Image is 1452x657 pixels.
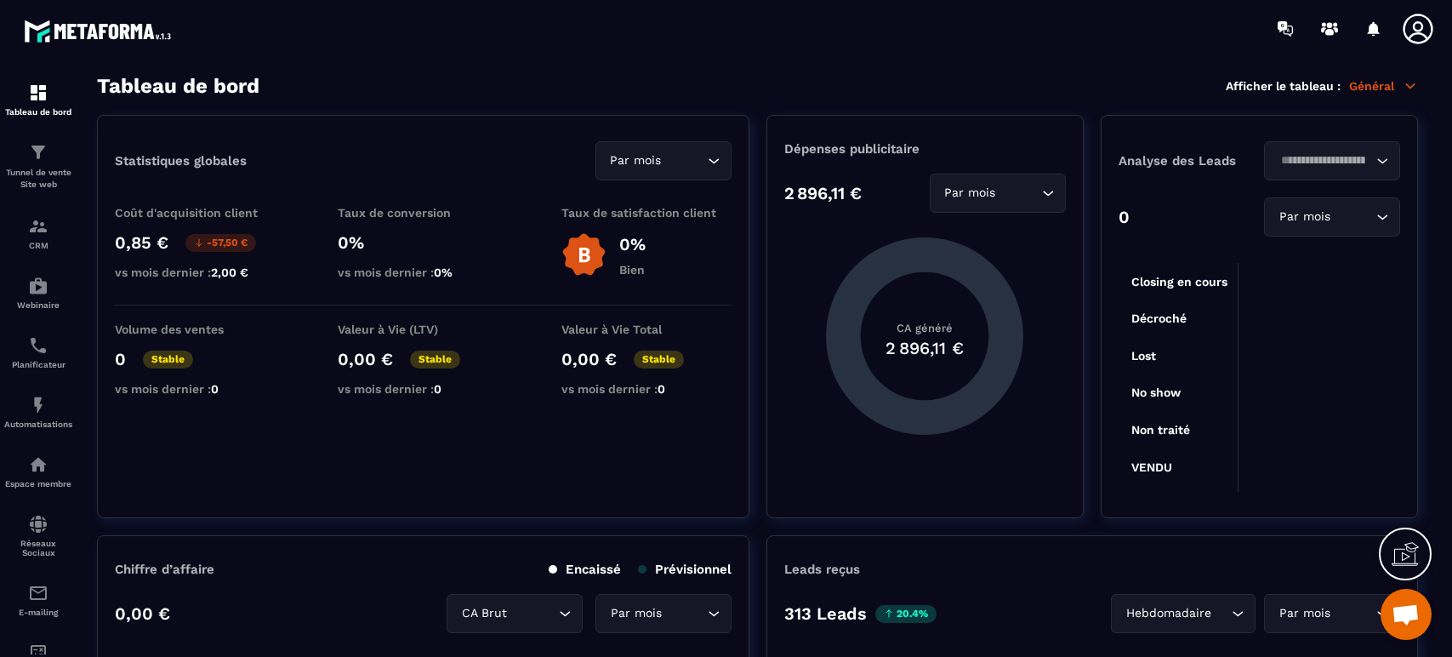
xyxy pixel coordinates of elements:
[185,234,256,252] p: -57,50 €
[638,562,732,577] p: Prévisionnel
[561,382,732,396] p: vs mois dernier :
[115,206,285,220] p: Coût d'acquisition client
[24,15,177,47] img: logo
[115,349,126,369] p: 0
[4,382,72,442] a: automationsautomationsAutomatisations
[115,382,285,396] p: vs mois dernier :
[115,266,285,279] p: vs mois dernier :
[595,594,732,633] div: Search for option
[338,382,508,396] p: vs mois dernier :
[115,323,285,336] p: Volume des ventes
[1119,153,1260,169] p: Analyse des Leads
[4,570,72,630] a: emailemailE-mailing
[1275,604,1334,623] span: Par mois
[1111,594,1256,633] div: Search for option
[619,234,646,254] p: 0%
[1226,79,1341,93] p: Afficher le tableau :
[1334,604,1372,623] input: Search for option
[784,183,862,203] p: 2 896,11 €
[1264,141,1400,180] div: Search for option
[338,206,508,220] p: Taux de conversion
[4,300,72,310] p: Webinaire
[1275,208,1334,226] span: Par mois
[1349,78,1418,94] p: Général
[595,141,732,180] div: Search for option
[28,454,48,475] img: automations
[1122,604,1215,623] span: Hebdomadaire
[211,382,219,396] span: 0
[4,263,72,323] a: automationsautomationsWebinaire
[561,232,606,277] img: b-badge-o.b3b20ee6.svg
[1334,208,1372,226] input: Search for option
[1264,197,1400,237] div: Search for option
[28,583,48,603] img: email
[28,276,48,296] img: automations
[211,266,248,279] span: 2,00 €
[115,562,214,577] p: Chiffre d’affaire
[28,335,48,356] img: scheduler
[410,351,460,368] p: Stable
[510,604,555,623] input: Search for option
[561,206,732,220] p: Taux de satisfaction client
[1275,151,1372,170] input: Search for option
[4,539,72,557] p: Réseaux Sociaux
[784,603,867,624] p: 313 Leads
[4,360,72,369] p: Planificateur
[4,167,72,191] p: Tunnel de vente Site web
[28,514,48,534] img: social-network
[338,323,508,336] p: Valeur à Vie (LTV)
[338,266,508,279] p: vs mois dernier :
[941,184,999,203] span: Par mois
[930,174,1066,213] div: Search for option
[338,232,508,253] p: 0%
[665,604,703,623] input: Search for option
[338,349,393,369] p: 0,00 €
[561,349,617,369] p: 0,00 €
[115,603,170,624] p: 0,00 €
[4,129,72,203] a: formationformationTunnel de vente Site web
[434,266,453,279] span: 0%
[1264,594,1400,633] div: Search for option
[4,479,72,488] p: Espace membre
[658,382,665,396] span: 0
[28,395,48,415] img: automations
[1381,589,1432,640] div: Ouvrir le chat
[28,216,48,237] img: formation
[606,604,665,623] span: Par mois
[1131,349,1156,363] tspan: Lost
[28,142,48,163] img: formation
[784,141,1066,157] p: Dépenses publicitaire
[4,241,72,250] p: CRM
[1215,604,1227,623] input: Search for option
[1131,423,1190,437] tspan: Non traité
[1131,386,1182,399] tspan: No show
[1131,460,1172,474] tspan: VENDU
[4,442,72,501] a: automationsautomationsEspace membre
[447,594,583,633] div: Search for option
[4,323,72,382] a: schedulerschedulerPlanificateur
[875,605,937,623] p: 20.4%
[4,70,72,129] a: formationformationTableau de bord
[115,153,247,169] p: Statistiques globales
[4,107,72,117] p: Tableau de bord
[619,263,646,277] p: Bien
[561,323,732,336] p: Valeur à Vie Total
[4,203,72,263] a: formationformationCRM
[434,382,441,396] span: 0
[4,501,72,570] a: social-networksocial-networkRéseaux Sociaux
[143,351,193,368] p: Stable
[606,151,665,170] span: Par mois
[784,562,860,577] p: Leads reçus
[28,83,48,103] img: formation
[115,232,168,253] p: 0,85 €
[1131,275,1227,289] tspan: Closing en cours
[1119,207,1130,227] p: 0
[4,608,72,617] p: E-mailing
[665,151,703,170] input: Search for option
[4,420,72,429] p: Automatisations
[458,604,510,623] span: CA Brut
[999,184,1038,203] input: Search for option
[97,74,259,98] h3: Tableau de bord
[549,562,621,577] p: Encaissé
[634,351,684,368] p: Stable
